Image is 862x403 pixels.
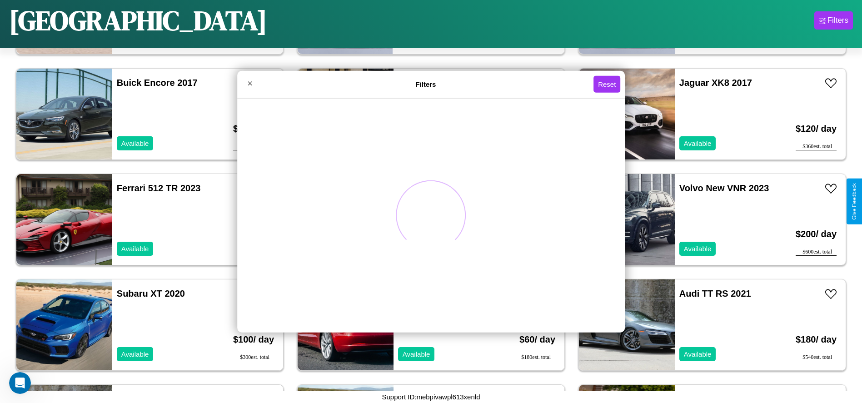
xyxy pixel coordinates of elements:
a: Buick Encore 2017 [117,78,198,88]
a: Audi TT RS 2021 [679,289,751,299]
h3: $ 120 / day [796,114,837,143]
p: Support ID: mebpivawpl613xenld [382,391,480,403]
a: Jaguar XK8 2017 [679,78,752,88]
h3: $ 200 / day [796,220,837,249]
p: Available [684,243,712,255]
div: $ 570 est. total [233,143,274,150]
h3: $ 180 / day [796,325,837,354]
h3: $ 190 / day [233,114,274,143]
div: $ 300 est. total [233,354,274,361]
iframe: Intercom live chat [9,372,31,394]
div: $ 600 est. total [796,249,837,256]
h3: $ 100 / day [233,325,274,354]
a: Volvo New VNR 2023 [679,183,769,193]
button: Filters [814,11,853,30]
button: Reset [593,76,620,93]
div: $ 540 est. total [796,354,837,361]
p: Available [684,348,712,360]
div: $ 360 est. total [796,143,837,150]
div: $ 180 est. total [519,354,555,361]
a: Subaru XT 2020 [117,289,185,299]
h3: $ 60 / day [519,325,555,354]
div: Filters [827,16,848,25]
a: Ferrari 512 TR 2023 [117,183,201,193]
p: Available [403,348,430,360]
h4: Filters [258,80,593,88]
h1: [GEOGRAPHIC_DATA] [9,2,267,39]
p: Available [121,137,149,149]
p: Available [121,243,149,255]
div: Give Feedback [851,183,857,220]
p: Available [684,137,712,149]
p: Available [121,348,149,360]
